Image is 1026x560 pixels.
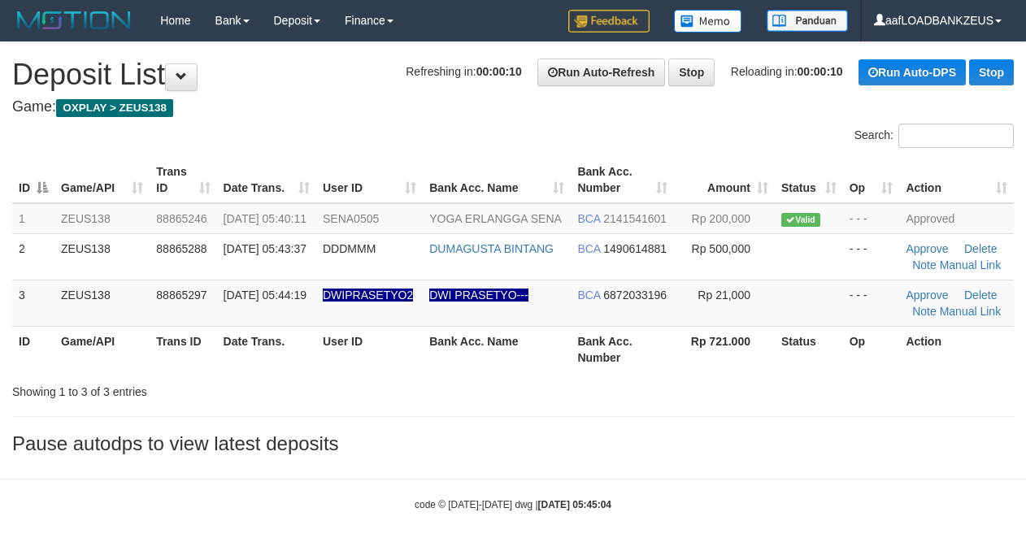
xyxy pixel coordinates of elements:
th: ID [12,326,54,372]
span: OXPLAY > ZEUS138 [56,99,173,117]
span: BCA [577,212,600,225]
span: 88865288 [156,242,207,255]
span: [DATE] 05:40:11 [224,212,306,225]
img: panduan.png [767,10,848,32]
th: Status [775,326,843,372]
span: BCA [577,242,600,255]
a: Delete [964,242,997,255]
strong: [DATE] 05:45:04 [538,499,611,510]
th: User ID [316,326,423,372]
a: Approve [906,289,948,302]
th: Rp 721.000 [674,326,775,372]
span: [DATE] 05:43:37 [224,242,306,255]
a: Stop [668,59,715,86]
span: Rp 21,000 [698,289,750,302]
a: Delete [964,289,997,302]
th: Trans ID: activate to sort column ascending [150,157,216,203]
img: Feedback.jpg [568,10,650,33]
a: Run Auto-Refresh [537,59,665,86]
img: MOTION_logo.png [12,8,136,33]
th: ID: activate to sort column descending [12,157,54,203]
small: code © [DATE]-[DATE] dwg | [415,499,611,510]
a: Run Auto-DPS [859,59,966,85]
th: Bank Acc. Name: activate to sort column ascending [423,157,571,203]
h1: Deposit List [12,59,1014,91]
th: Game/API [54,326,150,372]
th: Action [899,326,1014,372]
td: ZEUS138 [54,233,150,280]
td: 2 [12,233,54,280]
div: Showing 1 to 3 of 3 entries [12,377,415,400]
span: [DATE] 05:44:19 [224,289,306,302]
span: Rp 200,000 [692,212,750,225]
span: 88865297 [156,289,207,302]
span: 88865246 [156,212,207,225]
a: Note [912,258,937,271]
a: DWI PRASETYO--- [429,289,528,302]
th: Game/API: activate to sort column ascending [54,157,150,203]
th: Op: activate to sort column ascending [843,157,900,203]
th: Status: activate to sort column ascending [775,157,843,203]
td: - - - [843,203,900,234]
span: Reloading in: [731,65,843,78]
a: YOGA ERLANGGA SENA [429,212,562,225]
input: Search: [898,124,1014,148]
span: Rp 500,000 [692,242,750,255]
td: 3 [12,280,54,326]
th: Action: activate to sort column ascending [899,157,1014,203]
a: Manual Link [940,258,1002,271]
a: DUMAGUSTA BINTANG [429,242,554,255]
th: Date Trans. [217,326,316,372]
td: 1 [12,203,54,234]
span: Refreshing in: [406,65,521,78]
strong: 00:00:10 [798,65,843,78]
a: Stop [969,59,1014,85]
th: Amount: activate to sort column ascending [674,157,775,203]
h3: Pause autodps to view latest deposits [12,433,1014,454]
th: Date Trans.: activate to sort column ascending [217,157,316,203]
th: Trans ID [150,326,216,372]
th: Bank Acc. Number [571,326,674,372]
th: Bank Acc. Number: activate to sort column ascending [571,157,674,203]
span: DDDMMM [323,242,376,255]
td: - - - [843,233,900,280]
span: Nama rekening ada tanda titik/strip, harap diedit [323,289,413,302]
span: SENA0505 [323,212,379,225]
a: Approve [906,242,948,255]
td: ZEUS138 [54,203,150,234]
td: - - - [843,280,900,326]
span: Copy 2141541601 to clipboard [603,212,667,225]
label: Search: [854,124,1014,148]
th: Op [843,326,900,372]
span: BCA [577,289,600,302]
td: ZEUS138 [54,280,150,326]
img: Button%20Memo.svg [674,10,742,33]
span: Copy 1490614881 to clipboard [603,242,667,255]
th: Bank Acc. Name [423,326,571,372]
h4: Game: [12,99,1014,115]
span: Copy 6872033196 to clipboard [603,289,667,302]
a: Note [912,305,937,318]
span: Valid transaction [781,213,820,227]
td: Approved [899,203,1014,234]
a: Manual Link [940,305,1002,318]
strong: 00:00:10 [476,65,522,78]
th: User ID: activate to sort column ascending [316,157,423,203]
